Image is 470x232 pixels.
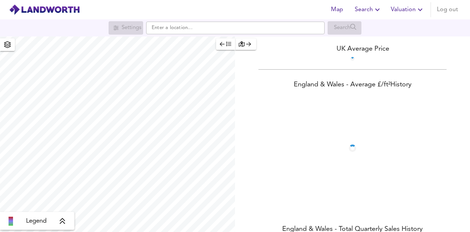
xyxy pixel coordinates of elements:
[146,22,325,34] input: Enter a location...
[26,217,46,226] span: Legend
[235,80,470,90] div: England & Wales - Average £/ ft² History
[325,2,349,17] button: Map
[388,2,428,17] button: Valuation
[355,4,382,15] span: Search
[328,21,361,35] div: Search for a location first or explore the map
[434,2,461,17] button: Log out
[9,4,80,15] img: logo
[352,2,385,17] button: Search
[235,44,470,54] div: UK Average Price
[328,4,346,15] span: Map
[437,4,458,15] span: Log out
[109,21,143,35] div: Search for a location first or explore the map
[391,4,425,15] span: Valuation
